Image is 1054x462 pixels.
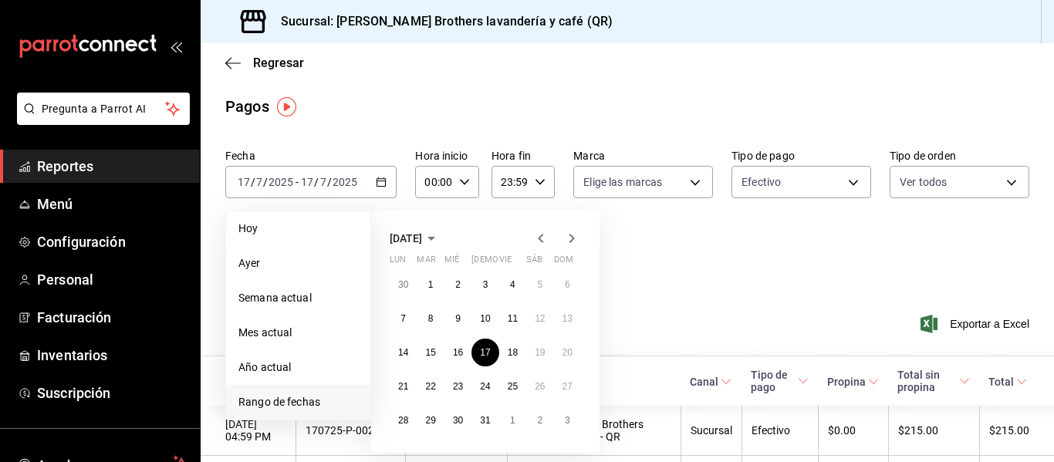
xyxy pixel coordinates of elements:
[444,305,471,332] button: 9 de julio de 2025
[827,376,879,388] span: Propina
[37,269,187,290] span: Personal
[480,313,490,324] abbr: 10 de julio de 2025
[924,315,1029,333] button: Exportar a Excel
[238,394,358,410] span: Rango de fechas
[417,339,444,366] button: 15 de julio de 2025
[471,339,498,366] button: 17 de julio de 2025
[225,418,286,443] div: [DATE] 04:59 PM
[480,381,490,392] abbr: 24 de julio de 2025
[417,373,444,400] button: 22 de julio de 2025
[37,307,187,328] span: Facturación
[225,150,397,161] label: Fecha
[535,381,545,392] abbr: 26 de julio de 2025
[988,376,1027,388] span: Total
[554,255,573,271] abbr: domingo
[417,406,444,434] button: 29 de julio de 2025
[428,279,434,290] abbr: 1 de julio de 2025
[398,347,408,358] abbr: 14 de julio de 2025
[898,424,970,437] div: $215.00
[526,255,542,271] abbr: sábado
[554,406,581,434] button: 3 de agosto de 2025
[253,56,304,70] span: Regresar
[691,424,732,437] div: Sucursal
[483,279,488,290] abbr: 3 de julio de 2025
[742,174,781,190] span: Efectivo
[455,313,461,324] abbr: 9 de julio de 2025
[535,347,545,358] abbr: 19 de julio de 2025
[526,339,553,366] button: 19 de julio de 2025
[508,347,518,358] abbr: 18 de julio de 2025
[37,345,187,366] span: Inventarios
[526,406,553,434] button: 2 de agosto de 2025
[751,369,809,393] span: Tipo de pago
[526,373,553,400] button: 26 de julio de 2025
[428,313,434,324] abbr: 8 de julio de 2025
[499,406,526,434] button: 1 de agosto de 2025
[508,381,518,392] abbr: 25 de julio de 2025
[390,373,417,400] button: 21 de julio de 2025
[390,229,441,248] button: [DATE]
[327,176,332,188] span: /
[508,313,518,324] abbr: 11 de julio de 2025
[238,359,358,376] span: Año actual
[471,373,498,400] button: 24 de julio de 2025
[535,313,545,324] abbr: 12 de julio de 2025
[562,381,573,392] abbr: 27 de julio de 2025
[314,176,319,188] span: /
[425,381,435,392] abbr: 22 de julio de 2025
[400,313,406,324] abbr: 7 de julio de 2025
[562,313,573,324] abbr: 13 de julio de 2025
[480,347,490,358] abbr: 17 de julio de 2025
[332,176,358,188] input: ----
[11,112,190,128] a: Pregunta a Parrot AI
[277,97,296,116] button: Tooltip marker
[417,271,444,298] button: 1 de julio de 2025
[499,255,512,271] abbr: viernes
[828,424,879,437] div: $0.00
[731,150,871,161] label: Tipo de pago
[510,279,515,290] abbr: 4 de julio de 2025
[390,339,417,366] button: 14 de julio de 2025
[453,415,463,426] abbr: 30 de julio de 2025
[37,383,187,403] span: Suscripción
[398,381,408,392] abbr: 21 de julio de 2025
[471,255,562,271] abbr: jueves
[573,150,713,161] label: Marca
[415,150,478,161] label: Hora inicio
[42,101,166,117] span: Pregunta a Parrot AI
[480,415,490,426] abbr: 31 de julio de 2025
[565,415,570,426] abbr: 3 de agosto de 2025
[225,95,269,118] div: Pagos
[554,339,581,366] button: 20 de julio de 2025
[471,305,498,332] button: 10 de julio de 2025
[37,231,187,252] span: Configuración
[390,232,422,244] span: [DATE]
[499,373,526,400] button: 25 de julio de 2025
[444,255,459,271] abbr: miércoles
[492,150,555,161] label: Hora fin
[390,305,417,332] button: 7 de julio de 2025
[237,176,251,188] input: --
[300,176,314,188] input: --
[238,221,358,237] span: Hoy
[417,305,444,332] button: 8 de julio de 2025
[390,271,417,298] button: 30 de junio de 2025
[263,176,268,188] span: /
[455,279,461,290] abbr: 2 de julio de 2025
[390,406,417,434] button: 28 de julio de 2025
[554,373,581,400] button: 27 de julio de 2025
[425,347,435,358] abbr: 15 de julio de 2025
[268,176,294,188] input: ----
[499,271,526,298] button: 4 de julio de 2025
[453,347,463,358] abbr: 16 de julio de 2025
[251,176,255,188] span: /
[417,255,435,271] abbr: martes
[444,271,471,298] button: 2 de julio de 2025
[897,369,970,393] span: Total sin propina
[510,415,515,426] abbr: 1 de agosto de 2025
[565,279,570,290] abbr: 6 de julio de 2025
[554,271,581,298] button: 6 de julio de 2025
[537,279,542,290] abbr: 5 de julio de 2025
[37,194,187,214] span: Menú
